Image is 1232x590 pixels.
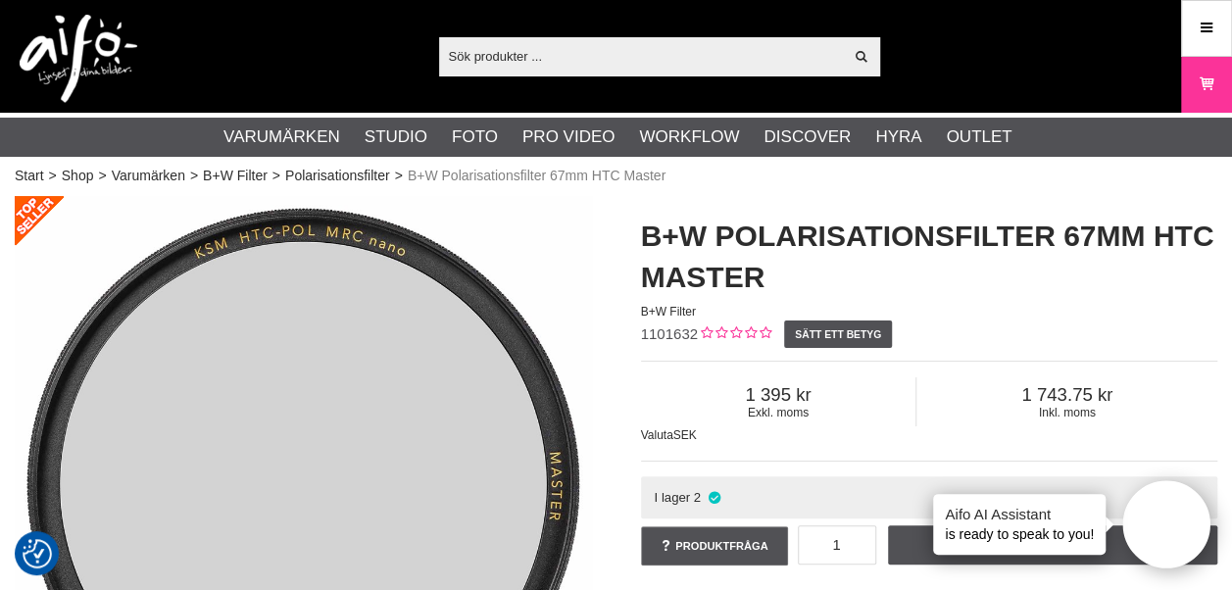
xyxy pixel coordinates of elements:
[933,494,1106,555] div: is ready to speak to you!
[916,406,1217,419] span: Inkl. moms
[641,406,916,419] span: Exkl. moms
[223,124,340,150] a: Varumärken
[23,536,52,571] button: Samtyckesinställningar
[15,166,44,186] a: Start
[639,124,739,150] a: Workflow
[946,124,1011,150] a: Outlet
[522,124,615,150] a: Pro Video
[23,539,52,568] img: Revisit consent button
[49,166,57,186] span: >
[272,166,280,186] span: >
[20,15,137,103] img: logo.png
[365,124,427,150] a: Studio
[784,320,893,348] a: Sätt ett betyg
[945,504,1094,524] h4: Aifo AI Assistant
[673,428,697,442] span: SEK
[62,166,94,186] a: Shop
[641,325,698,342] span: 1101632
[706,490,722,505] i: I lager
[694,490,701,505] span: 2
[916,384,1217,406] span: 1 743.75
[408,166,665,186] span: B+W Polarisationsfilter 67mm HTC Master
[888,525,1217,565] a: Köp
[698,324,771,345] div: Kundbetyg: 0
[641,216,1218,298] h1: B+W Polarisationsfilter 67mm HTC Master
[641,384,916,406] span: 1 395
[641,305,696,319] span: B+W Filter
[285,166,390,186] a: Polarisationsfilter
[112,166,185,186] a: Varumärken
[395,166,403,186] span: >
[452,124,498,150] a: Foto
[190,166,198,186] span: >
[98,166,106,186] span: >
[641,428,673,442] span: Valuta
[203,166,268,186] a: B+W Filter
[439,41,844,71] input: Sök produkter ...
[641,526,788,565] a: Produktfråga
[654,490,690,505] span: I lager
[764,124,851,150] a: Discover
[875,124,921,150] a: Hyra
